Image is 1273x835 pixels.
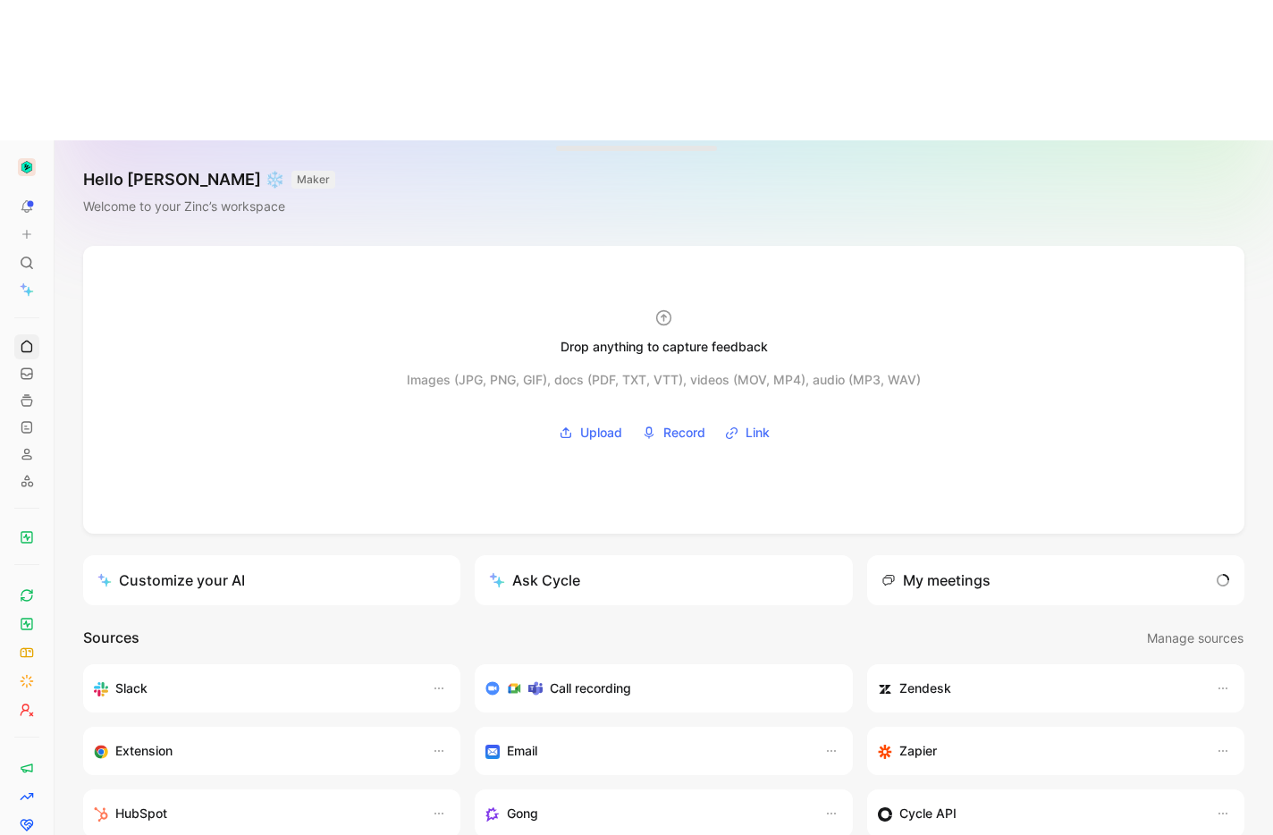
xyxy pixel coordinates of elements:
h3: HubSpot [115,803,167,824]
span: Manage sources [1147,628,1243,649]
h3: Email [507,740,537,762]
a: Customize your AI [83,555,460,605]
h3: Zapier [899,740,937,762]
button: Link [719,419,776,446]
div: Sync customers & send feedback from custom sources. Get inspired by our favorite use case [878,803,1198,824]
span: Record [663,422,705,443]
h3: Extension [115,740,173,762]
h3: Cycle API [899,803,957,824]
div: Drop anything to capture feedback [561,336,768,358]
button: MAKER [291,171,335,189]
img: Zinc [18,158,36,176]
h3: Zendesk [899,678,951,699]
button: Ask Cycle [475,555,852,605]
h3: Slack [115,678,148,699]
div: Capture feedback from thousands of sources with Zapier (survey results, recordings, sheets, etc). [878,740,1198,762]
div: Sync your customers, send feedback and get updates in Slack [94,678,414,699]
div: My meetings [881,569,991,591]
button: Manage sources [1146,627,1244,650]
span: Link [746,422,770,443]
div: Ask Cycle [489,569,580,591]
div: Forward emails to your feedback inbox [485,740,805,762]
button: Record [636,419,712,446]
button: Zinc [14,155,39,180]
h1: Hello [PERSON_NAME] ❄️ [83,169,335,190]
div: Welcome to your Zinc’s workspace [83,196,335,217]
h3: Gong [507,803,538,824]
div: Capture feedback from anywhere on the web [94,740,414,762]
h2: Sources [83,627,139,650]
button: Upload [552,419,628,446]
div: Sync customers and create docs [878,678,1198,699]
div: Customize your AI [97,569,245,591]
div: Images (JPG, PNG, GIF), docs (PDF, TXT, VTT), videos (MOV, MP4), audio (MP3, WAV) [407,369,921,391]
h3: Call recording [550,678,631,699]
span: Upload [580,422,622,443]
div: Record & transcribe meetings from Zoom, Meet & Teams. [485,678,827,699]
div: Capture feedback from your incoming calls [485,803,805,824]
